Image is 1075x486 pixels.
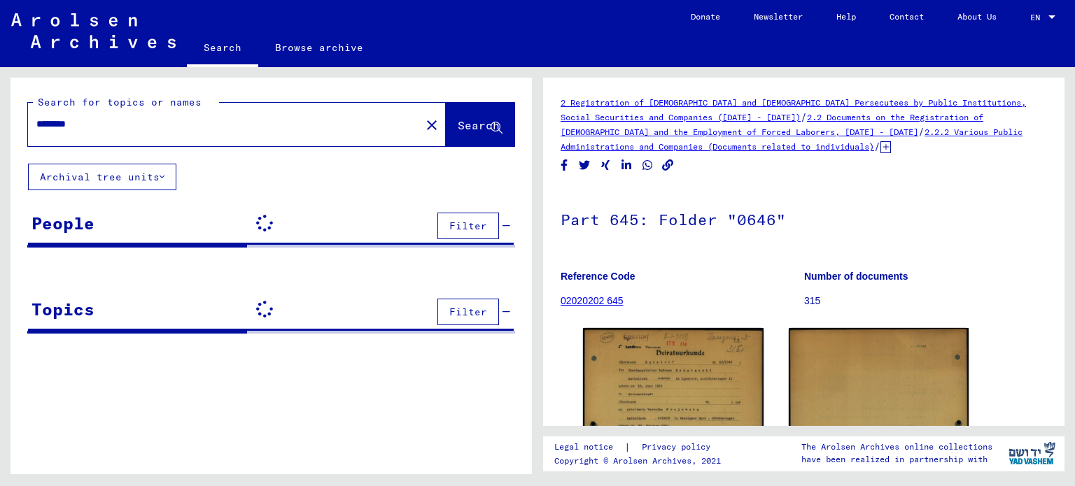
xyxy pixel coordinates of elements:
span: EN [1030,13,1046,22]
div: People [31,210,94,236]
b: Number of documents [804,271,908,282]
a: 2 Registration of [DEMOGRAPHIC_DATA] and [DEMOGRAPHIC_DATA] Persecutees by Public Institutions, S... [561,97,1026,122]
mat-icon: close [423,117,440,134]
p: Copyright © Arolsen Archives, 2021 [554,455,727,467]
button: Share on Twitter [577,157,592,174]
button: Search [446,103,514,146]
a: Privacy policy [631,440,727,455]
p: 315 [804,294,1047,308]
button: Copy link [661,157,675,174]
span: Search [458,118,500,132]
button: Clear [418,110,446,138]
img: Arolsen_neg.svg [11,13,176,48]
span: / [918,125,925,138]
p: The Arolsen Archives online collections [801,441,992,453]
span: / [801,110,807,123]
button: Share on Facebook [557,157,572,174]
span: / [874,140,880,152]
button: Filter [437,213,499,239]
a: Legal notice [554,440,624,455]
p: have been realized in partnership with [801,453,992,466]
span: Filter [449,220,487,232]
span: Filter [449,306,487,318]
b: Reference Code [561,271,635,282]
button: Share on LinkedIn [619,157,634,174]
mat-label: Search for topics or names [38,96,202,108]
button: Share on Xing [598,157,613,174]
button: Filter [437,299,499,325]
a: Browse archive [258,31,380,64]
h1: Part 645: Folder "0646" [561,187,1047,249]
a: Search [187,31,258,67]
div: | [554,440,727,455]
button: Share on WhatsApp [640,157,655,174]
a: 02020202 645 [561,295,624,306]
img: yv_logo.png [1006,436,1058,471]
button: Archival tree units [28,164,176,190]
div: Topics [31,296,94,322]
